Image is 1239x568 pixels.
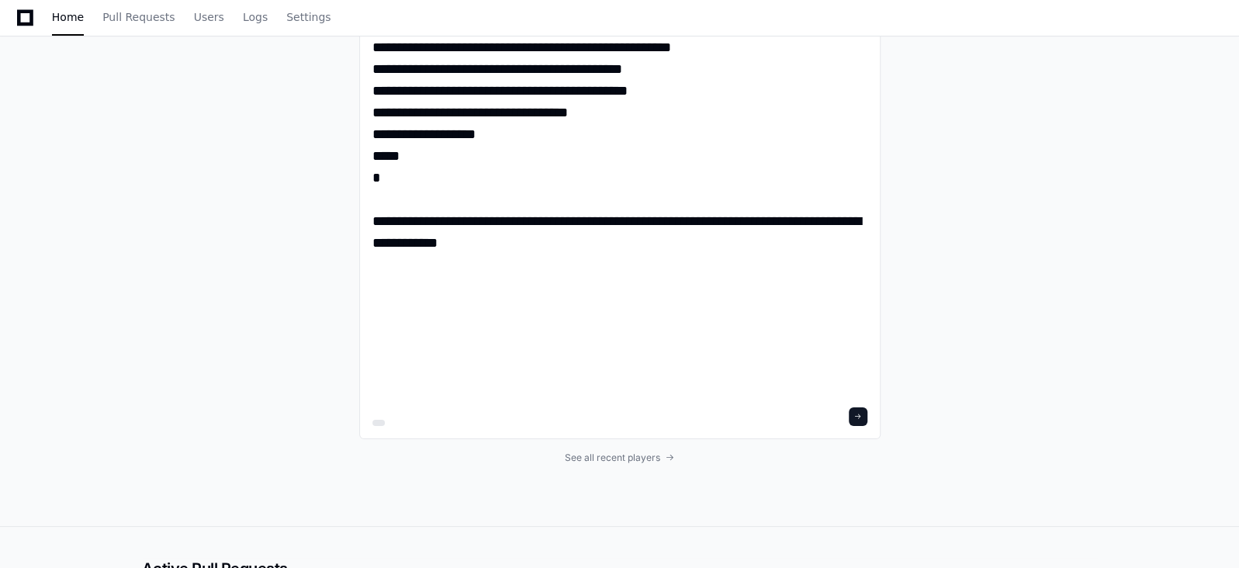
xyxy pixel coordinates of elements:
[194,12,224,22] span: Users
[52,12,84,22] span: Home
[565,452,660,464] span: See all recent players
[286,12,331,22] span: Settings
[243,12,268,22] span: Logs
[102,12,175,22] span: Pull Requests
[359,452,881,464] a: See all recent players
